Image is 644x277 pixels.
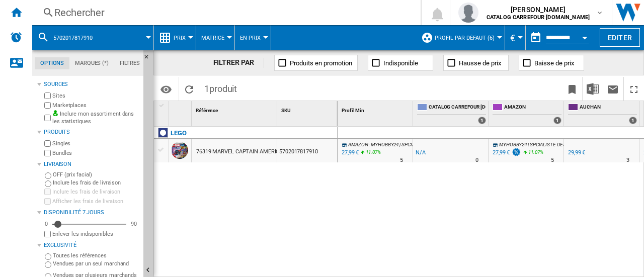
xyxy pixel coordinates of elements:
[44,241,139,249] div: Exclusivité
[475,155,478,165] div: Délai de livraison : 0 jour
[505,25,526,50] md-menu: Currency
[435,35,495,41] span: Profil par défaut (6)
[196,140,315,163] div: 76319 MARVEL CAPTAIN AMERICA VS THANOS
[587,83,599,95] img: excel-24x24.png
[459,59,501,67] span: Hausse de prix
[348,142,368,147] span: AMAZON
[45,172,51,179] input: OFF (prix facial)
[277,139,337,162] div: 5702017817910
[44,209,139,217] div: Disponibilité 7 Jours
[37,25,148,50] div: 5702017817910
[279,101,337,117] div: Sort None
[510,25,520,50] button: €
[213,58,265,68] div: FILTRER PAR
[52,198,139,205] label: Afficher les frais de livraison
[281,108,291,113] span: SKU
[340,101,413,117] div: Profil Min Sort None
[491,101,563,126] div: AMAZON 1 offers sold by AMAZON
[340,101,413,117] div: Sort None
[199,77,242,98] span: 1
[240,25,266,50] button: En Prix
[45,180,51,187] input: Inclure les frais de livraison
[458,3,478,23] img: profile.jpg
[583,77,603,101] button: Télécharger au format Excel
[290,59,352,67] span: Produits en promotion
[45,253,51,260] input: Toutes les références
[44,140,51,147] input: Singles
[342,108,364,113] span: Profil Min
[435,25,500,50] button: Profil par défaut (6)
[10,31,22,43] img: alerts-logo.svg
[493,149,510,156] div: 27,99 €
[240,35,261,41] span: En Prix
[340,148,359,158] div: Mise à jour : mardi 19 août 2025 01:33
[52,219,126,229] md-slider: Disponibilité
[201,25,229,50] button: Matrice
[45,261,51,268] input: Vendues par un seul marchand
[368,55,433,71] button: Indisponible
[626,155,629,165] div: Délai de livraison : 3 jours
[171,101,191,117] div: Sort None
[52,188,139,196] label: Inclure les frais de livraison
[534,59,574,67] span: Baisse de prix
[369,142,517,147] span: : MYHOBBY24 | SPCIALISTE DES LOISIRS POUR [GEOGRAPHIC_DATA]
[53,25,103,50] button: 5702017817910
[52,110,139,126] label: Inclure mon assortiment dans les statistiques
[519,55,584,71] button: Baisse de prix
[42,220,50,228] div: 0
[383,59,418,67] span: Indisponible
[443,55,509,71] button: Hausse de prix
[580,104,637,112] span: AUCHAN
[274,55,358,71] button: Produits en promotion
[53,179,139,187] label: Inclure les frais de livraison
[174,35,186,41] span: Prix
[52,149,139,157] label: Bundles
[53,35,93,41] span: 5702017817910
[52,110,58,116] img: mysite-bg-18x18.png
[566,101,639,126] div: AUCHAN 1 offers sold by AUCHAN
[44,112,51,124] input: Inclure mon assortiment dans les statistiques
[366,149,377,155] span: 11.07
[44,189,51,195] input: Inclure les frais de livraison
[504,104,561,112] span: AMAZON
[600,28,640,47] button: Editer
[478,117,486,124] div: 1 offers sold by CATALOG CARREFOUR JOUET.FR
[53,171,139,178] label: OFF (prix facial)
[209,83,237,94] span: produit
[603,77,623,101] button: Envoyer ce rapport par email
[415,101,488,126] div: CATALOG CARREFOUR [DOMAIN_NAME] 1 offers sold by CATALOG CARREFOUR JOUET.FR
[52,230,139,238] label: Enlever les indisponibles
[54,6,394,20] div: Rechercher
[510,33,515,43] span: €
[629,117,637,124] div: 1 offers sold by AUCHAN
[52,140,139,147] label: Singles
[52,92,139,100] label: Sites
[174,25,191,50] button: Prix
[624,77,644,101] button: Plein écran
[551,155,554,165] div: Délai de livraison : 5 jours
[568,149,585,156] div: 29,99 €
[511,148,521,156] img: promotionV3.png
[44,231,51,237] input: Afficher les frais de livraison
[576,27,594,45] button: Open calendar
[156,80,176,98] button: Options
[159,25,191,50] div: Prix
[53,252,139,259] label: Toutes les références
[194,101,277,117] div: Sort None
[35,57,69,69] md-tab-item: Options
[143,50,155,68] button: Masquer
[53,260,139,267] label: Vendues par un seul marchand
[487,14,590,21] b: CATALOG CARREFOUR [DOMAIN_NAME]
[567,148,585,158] div: 29,99 €
[487,5,590,15] span: [PERSON_NAME]
[114,57,145,69] md-tab-item: Filtres
[201,35,224,41] span: Matrice
[44,128,139,136] div: Produits
[279,101,337,117] div: SKU Sort None
[527,148,533,160] i: %
[52,102,139,109] label: Marketplaces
